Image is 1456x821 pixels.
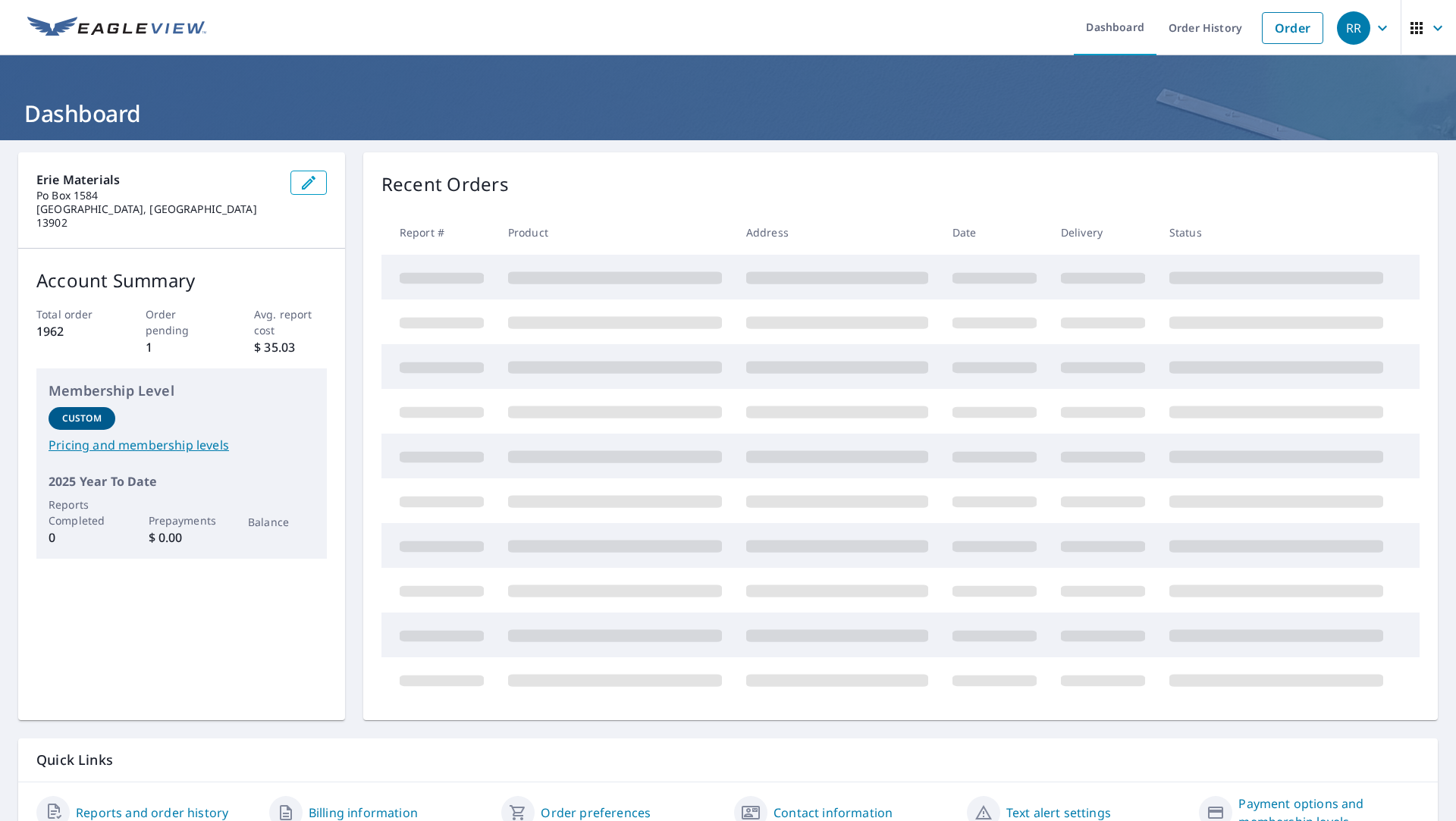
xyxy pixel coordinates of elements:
[149,528,215,547] p: $ 0.00
[36,322,109,340] p: 1962
[146,338,218,356] p: 1
[381,171,509,198] p: Recent Orders
[27,17,206,39] img: EV Logo
[36,202,278,230] p: [GEOGRAPHIC_DATA], [GEOGRAPHIC_DATA] 13902
[36,189,278,202] p: Po Box 1584
[248,514,315,530] p: Balance
[49,381,315,401] p: Membership Level
[146,306,218,338] p: Order pending
[1049,210,1157,255] th: Delivery
[49,497,115,528] p: Reports Completed
[36,267,327,294] p: Account Summary
[1157,210,1395,255] th: Status
[36,750,1420,769] p: Quick Links
[36,306,109,322] p: Total order
[49,472,315,490] p: 2025 Year To Date
[1262,12,1323,44] a: Order
[254,306,327,338] p: Avg. report cost
[254,338,327,356] p: $ 35.03
[18,98,1438,129] h1: Dashboard
[62,412,102,425] p: Custom
[36,171,278,189] p: Erie Materials
[940,210,1049,255] th: Date
[381,210,496,255] th: Report #
[1337,11,1370,45] div: RR
[496,210,734,255] th: Product
[734,210,940,255] th: Address
[49,436,315,454] a: Pricing and membership levels
[49,528,115,547] p: 0
[149,512,215,528] p: Prepayments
